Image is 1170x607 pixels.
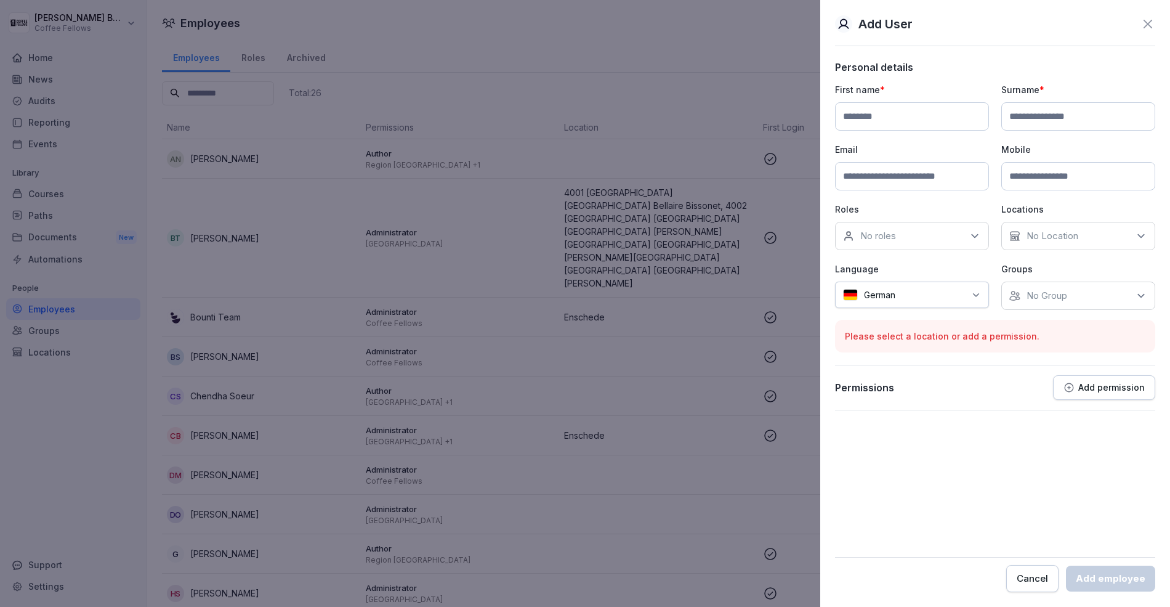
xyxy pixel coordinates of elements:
[1053,375,1155,400] button: Add permission
[1027,230,1078,242] p: No Location
[1066,566,1155,592] button: Add employee
[1001,143,1155,156] p: Mobile
[858,15,913,33] p: Add User
[835,83,989,96] p: First name
[835,282,989,308] div: German
[1076,572,1145,585] div: Add employee
[860,230,896,242] p: No roles
[835,203,989,216] p: Roles
[1006,565,1059,592] button: Cancel
[843,289,858,301] img: de.svg
[1027,290,1067,302] p: No Group
[1001,263,1155,275] p: Groups
[835,381,894,394] p: Permissions
[835,143,989,156] p: Email
[1078,383,1145,393] p: Add permission
[1017,572,1048,585] div: Cancel
[835,61,1155,73] p: Personal details
[1001,203,1155,216] p: Locations
[845,330,1145,343] p: Please select a location or add a permission.
[835,263,989,275] p: Language
[1001,83,1155,96] p: Surname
